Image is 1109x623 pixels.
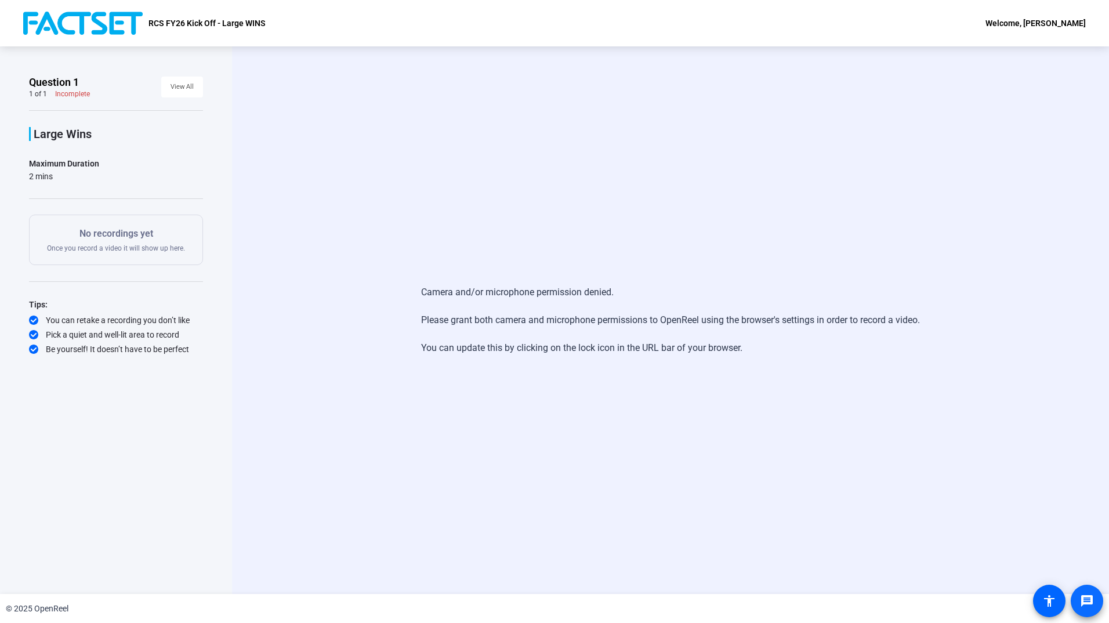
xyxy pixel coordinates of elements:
div: Camera and/or microphone permission denied. Please grant both camera and microphone permissions t... [421,274,920,367]
p: Large Wins [34,127,203,141]
span: View All [171,78,194,96]
img: OpenReel logo [23,12,143,35]
div: Maximum Duration [29,157,99,171]
div: You can retake a recording you don’t like [29,314,203,326]
mat-icon: accessibility [1042,594,1056,608]
div: Once you record a video it will show up here. [47,227,185,253]
span: Question 1 [29,75,79,89]
div: © 2025 OpenReel [6,603,68,615]
button: View All [161,77,203,97]
p: RCS FY26 Kick Off - Large WINS [148,16,266,30]
div: 1 of 1 [29,89,47,99]
div: Be yourself! It doesn’t have to be perfect [29,343,203,355]
div: 2 mins [29,171,99,182]
mat-icon: message [1080,594,1094,608]
div: Incomplete [55,89,90,99]
div: Pick a quiet and well-lit area to record [29,329,203,341]
p: No recordings yet [47,227,185,241]
div: Welcome, [PERSON_NAME] [985,16,1086,30]
div: Tips: [29,298,203,311]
